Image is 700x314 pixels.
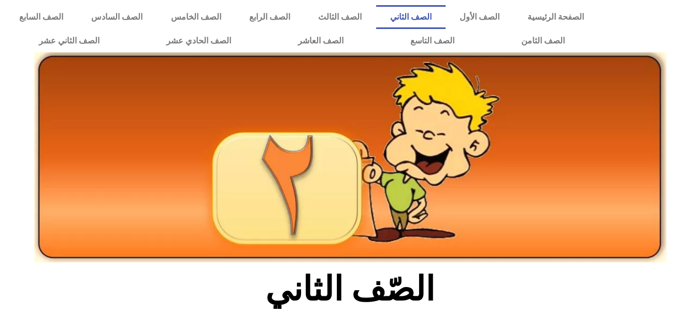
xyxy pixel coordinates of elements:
a: الصف السادس [77,5,156,29]
a: الصف الثامن [488,29,598,53]
a: الصف الثاني عشر [5,29,133,53]
h2: الصّف الثاني [179,269,521,309]
a: الصف العاشر [264,29,377,53]
a: الصف التاسع [377,29,488,53]
a: الصف الثالث [304,5,376,29]
a: الصف الأول [446,5,513,29]
a: الصف الخامس [157,5,235,29]
a: الصف الرابع [235,5,304,29]
a: الصفحة الرئيسية [513,5,598,29]
a: الصف الحادي عشر [133,29,264,53]
a: الصف الثاني [376,5,446,29]
a: الصف السابع [5,5,77,29]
